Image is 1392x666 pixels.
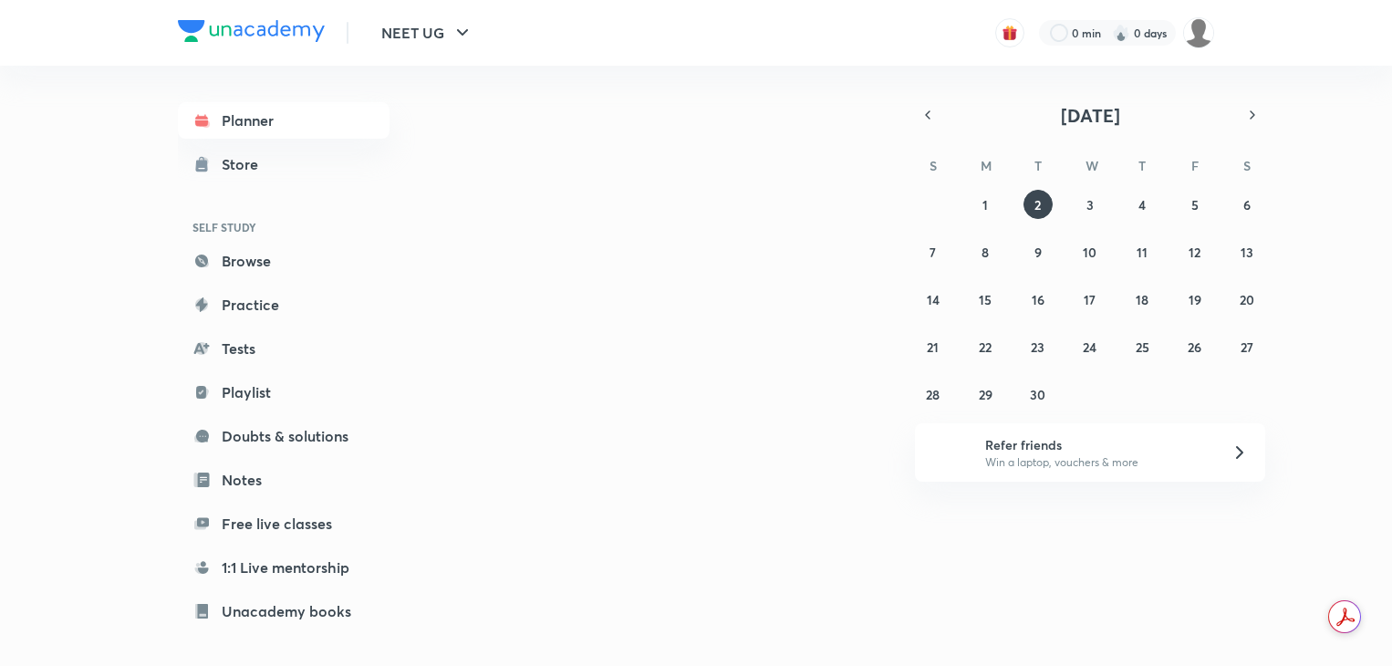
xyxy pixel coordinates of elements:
[1180,285,1210,314] button: September 19, 2025
[919,285,948,314] button: September 14, 2025
[1232,190,1262,219] button: September 6, 2025
[1243,196,1251,213] abbr: September 6, 2025
[178,549,390,586] a: 1:1 Live mentorship
[1034,244,1042,261] abbr: September 9, 2025
[1023,332,1053,361] button: September 23, 2025
[919,380,948,409] button: September 28, 2025
[919,332,948,361] button: September 21, 2025
[178,243,390,279] a: Browse
[1188,338,1201,356] abbr: September 26, 2025
[1180,332,1210,361] button: September 26, 2025
[1180,190,1210,219] button: September 5, 2025
[178,146,390,182] a: Store
[178,330,390,367] a: Tests
[940,102,1240,128] button: [DATE]
[1083,338,1096,356] abbr: September 24, 2025
[178,102,390,139] a: Planner
[1023,190,1053,219] button: September 2, 2025
[1136,338,1149,356] abbr: September 25, 2025
[1136,291,1148,308] abbr: September 18, 2025
[1127,190,1157,219] button: September 4, 2025
[1023,285,1053,314] button: September 16, 2025
[1002,25,1018,41] img: avatar
[1127,237,1157,266] button: September 11, 2025
[1086,196,1094,213] abbr: September 3, 2025
[971,237,1000,266] button: September 8, 2025
[971,380,1000,409] button: September 29, 2025
[979,338,992,356] abbr: September 22, 2025
[927,338,939,356] abbr: September 21, 2025
[1075,285,1105,314] button: September 17, 2025
[178,20,325,47] a: Company Logo
[982,196,988,213] abbr: September 1, 2025
[1241,338,1253,356] abbr: September 27, 2025
[178,418,390,454] a: Doubts & solutions
[1061,103,1120,128] span: [DATE]
[178,593,390,630] a: Unacademy books
[927,291,940,308] abbr: September 14, 2025
[926,386,940,403] abbr: September 28, 2025
[222,153,269,175] div: Store
[971,190,1000,219] button: September 1, 2025
[1075,332,1105,361] button: September 24, 2025
[1138,157,1146,174] abbr: Thursday
[1183,17,1214,48] img: Sakshi
[1023,380,1053,409] button: September 30, 2025
[178,212,390,243] h6: SELF STUDY
[1240,291,1254,308] abbr: September 20, 2025
[1189,244,1200,261] abbr: September 12, 2025
[1191,157,1199,174] abbr: Friday
[1075,237,1105,266] button: September 10, 2025
[1083,244,1096,261] abbr: September 10, 2025
[1243,157,1251,174] abbr: Saturday
[979,386,992,403] abbr: September 29, 2025
[1034,157,1042,174] abbr: Tuesday
[1138,196,1146,213] abbr: September 4, 2025
[979,291,992,308] abbr: September 15, 2025
[1232,332,1262,361] button: September 27, 2025
[1031,338,1044,356] abbr: September 23, 2025
[178,462,390,498] a: Notes
[1191,196,1199,213] abbr: September 5, 2025
[930,434,966,471] img: referral
[1127,285,1157,314] button: September 18, 2025
[919,237,948,266] button: September 7, 2025
[930,157,937,174] abbr: Sunday
[971,332,1000,361] button: September 22, 2025
[1232,285,1262,314] button: September 20, 2025
[981,157,992,174] abbr: Monday
[1086,157,1098,174] abbr: Wednesday
[178,286,390,323] a: Practice
[1034,196,1041,213] abbr: September 2, 2025
[985,454,1210,471] p: Win a laptop, vouchers & more
[370,15,484,51] button: NEET UG
[178,374,390,411] a: Playlist
[1189,291,1201,308] abbr: September 19, 2025
[1112,24,1130,42] img: streak
[1232,237,1262,266] button: September 13, 2025
[1030,386,1045,403] abbr: September 30, 2025
[930,244,936,261] abbr: September 7, 2025
[178,20,325,42] img: Company Logo
[1241,244,1253,261] abbr: September 13, 2025
[995,18,1024,47] button: avatar
[982,244,989,261] abbr: September 8, 2025
[178,505,390,542] a: Free live classes
[971,285,1000,314] button: September 15, 2025
[1127,332,1157,361] button: September 25, 2025
[1075,190,1105,219] button: September 3, 2025
[1032,291,1044,308] abbr: September 16, 2025
[985,435,1210,454] h6: Refer friends
[1023,237,1053,266] button: September 9, 2025
[1180,237,1210,266] button: September 12, 2025
[1084,291,1096,308] abbr: September 17, 2025
[1137,244,1148,261] abbr: September 11, 2025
